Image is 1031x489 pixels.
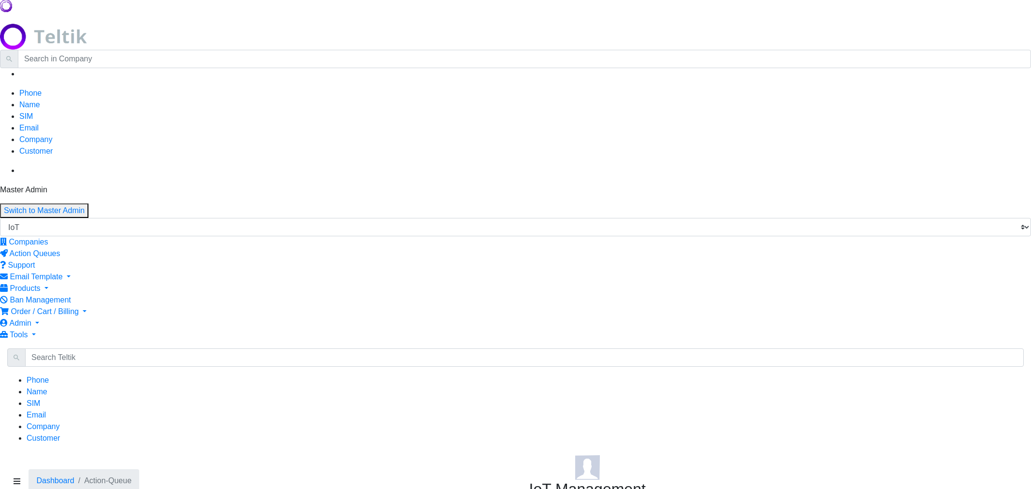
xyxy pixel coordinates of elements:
a: SIM [27,399,40,407]
a: Company [19,135,52,144]
span: Ban Management [10,296,71,304]
a: Name [27,388,47,396]
a: Customer [19,147,53,155]
a: Dashboard [36,476,74,485]
input: Search Teltik [25,348,1024,367]
a: Email [19,124,39,132]
span: Action Queues [10,249,60,258]
a: Name [19,101,40,109]
input: Search in Company [18,50,1031,68]
a: Switch to Master Admin [4,206,85,215]
span: Email Template [10,273,62,281]
span: Support [8,261,35,269]
a: Customer [27,434,60,442]
span: Order / Cart / Billing [11,307,78,316]
a: SIM [19,112,33,120]
span: Admin [10,319,31,327]
li: Action-Queue [74,475,131,487]
a: Company [27,422,59,431]
span: Products [10,284,40,292]
a: Phone [19,89,42,97]
a: Phone [27,376,49,384]
a: Email [27,411,46,419]
span: Companies [9,238,48,246]
span: Tools [10,331,28,339]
